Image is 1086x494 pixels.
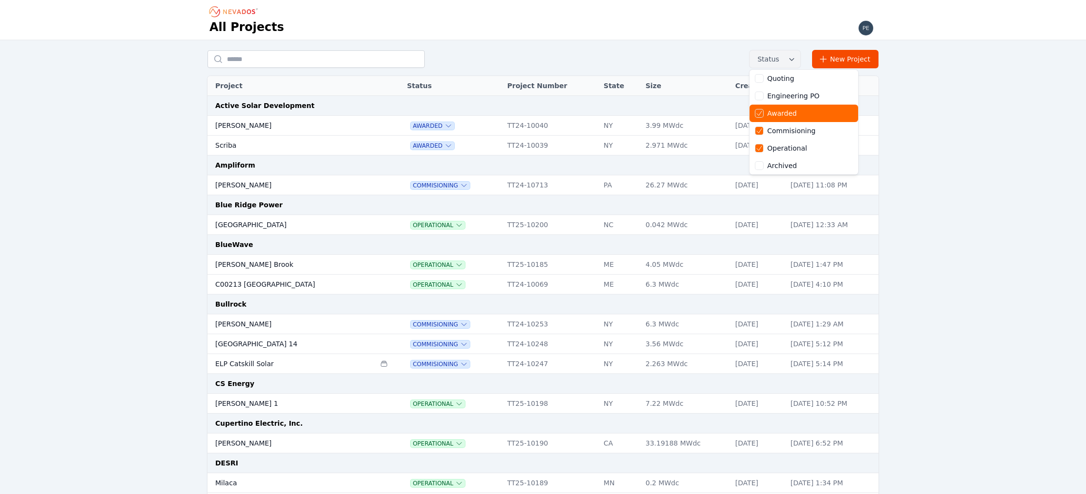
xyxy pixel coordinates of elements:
div: Archived [767,161,797,170]
div: Engineering PO [767,91,819,101]
div: Status [750,70,858,174]
button: Status [750,50,800,68]
div: Awarded [767,108,797,118]
div: Operational [767,143,807,153]
div: Quoting [767,74,794,83]
span: Status [753,54,779,64]
div: Commisioning [767,126,815,136]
